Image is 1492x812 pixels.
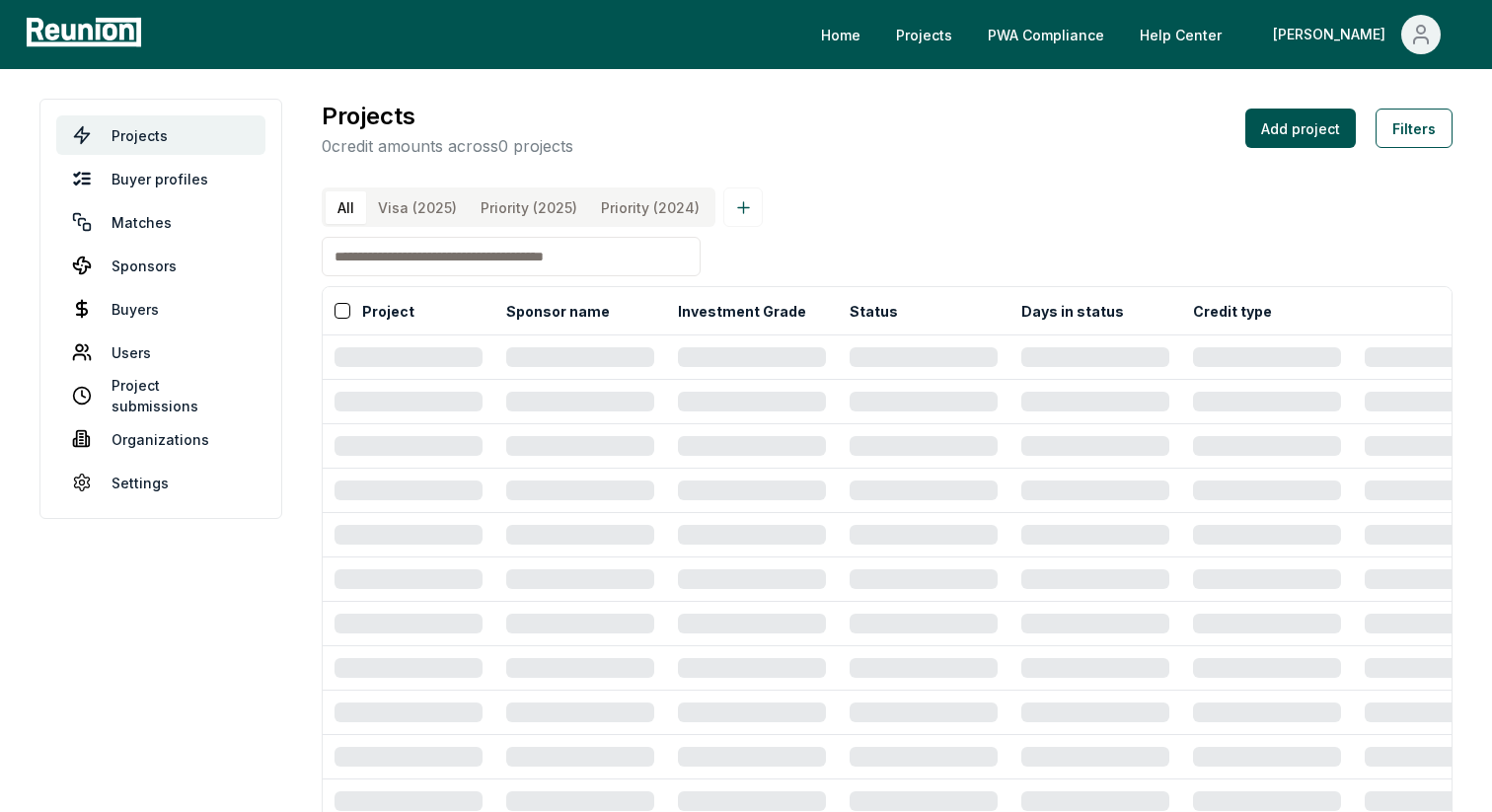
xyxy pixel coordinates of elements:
button: Visa (2025) [366,191,469,224]
button: Add project [1245,109,1356,148]
a: Sponsors [56,246,265,285]
button: Days in status [1017,291,1128,331]
a: Home [805,15,876,54]
a: Matches [56,202,265,242]
a: Project submissions [56,376,265,415]
h3: Projects [322,99,573,134]
button: [PERSON_NAME] [1257,15,1456,54]
button: All [326,191,366,224]
a: Buyers [56,289,265,329]
a: Settings [56,463,265,502]
p: 0 credit amounts across 0 projects [322,134,573,158]
div: [PERSON_NAME] [1273,15,1393,54]
a: Projects [56,115,265,155]
button: Filters [1376,109,1453,148]
a: Buyer profiles [56,159,265,198]
a: Help Center [1124,15,1237,54]
button: Priority (2024) [589,191,711,224]
button: Status [846,291,902,331]
a: Users [56,332,265,372]
button: Sponsor name [502,291,614,331]
button: Credit type [1189,291,1276,331]
nav: Main [805,15,1472,54]
a: Projects [880,15,968,54]
button: Investment Grade [674,291,810,331]
a: PWA Compliance [972,15,1120,54]
button: Priority (2025) [469,191,589,224]
button: Project [358,291,418,331]
a: Organizations [56,419,265,459]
